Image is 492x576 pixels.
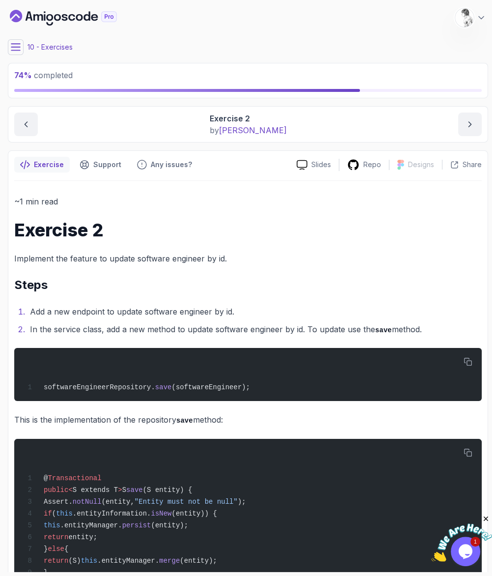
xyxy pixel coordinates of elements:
code: save [375,326,392,334]
span: S [122,486,126,494]
span: "Entity must not be null" [135,498,238,506]
p: Implement the feature to update software engineer by id. [14,252,482,265]
span: (entity); [151,521,188,529]
p: 10 - Exercises [27,42,73,52]
span: return [44,557,68,565]
p: Slides [311,160,331,170]
span: else [48,545,64,553]
span: merge [159,557,180,565]
span: @ [44,474,48,482]
code: save [176,417,193,425]
a: Slides [289,160,339,170]
button: user profile image [455,8,486,28]
span: ); [238,498,246,506]
span: if [44,510,52,518]
span: softwareEngineerRepository. [44,383,155,391]
span: 74 % [14,70,32,80]
span: .entityManager. [97,557,159,565]
img: user profile image [455,8,474,27]
span: (entity, [102,498,135,506]
span: < [68,486,72,494]
h1: Exercise 2 [14,220,482,240]
button: Feedback button [131,157,198,173]
span: this [56,510,73,518]
span: S extends T [73,486,118,494]
p: Repo [363,160,381,170]
span: .entityInformation. [73,510,151,518]
p: Designs [408,160,434,170]
p: Support [93,160,121,170]
span: Assert. [44,498,73,506]
button: Support button [74,157,127,173]
h2: Steps [14,277,482,293]
span: (entity)) { [171,510,217,518]
button: Share [442,160,482,170]
span: completed [14,70,73,80]
button: next content [458,113,482,136]
span: isNew [151,510,171,518]
p: Share [463,160,482,170]
li: Add a new endpoint to update software engineer by id. [27,305,482,318]
p: Any issues? [151,160,192,170]
span: save [126,486,143,494]
p: Exercise 2 [210,113,287,124]
span: entity; [68,533,97,541]
p: Exercise [34,160,64,170]
span: this [44,521,60,529]
span: notNull [73,498,102,506]
span: .entityManager. [60,521,122,529]
span: public [44,486,68,494]
span: { [64,545,68,553]
span: (S) [68,557,81,565]
button: notes button [14,157,70,173]
span: } [44,545,48,553]
button: previous content [14,113,38,136]
span: (softwareEngineer); [171,383,250,391]
span: (S entity) { [143,486,192,494]
span: [PERSON_NAME] [219,125,287,135]
span: this [81,557,98,565]
span: (entity); [180,557,217,565]
span: persist [122,521,151,529]
p: by [210,124,287,136]
a: Repo [339,159,389,171]
a: Dashboard [10,10,139,26]
p: ~1 min read [14,195,482,208]
span: ( [52,510,56,518]
span: Transactional [48,474,101,482]
span: save [155,383,172,391]
li: In the service class, add a new method to update software engineer by id. To update use the method. [27,322,482,337]
iframe: chat widget [431,515,492,561]
span: return [44,533,68,541]
p: This is the implementation of the repository method: [14,413,482,427]
span: > [118,486,122,494]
